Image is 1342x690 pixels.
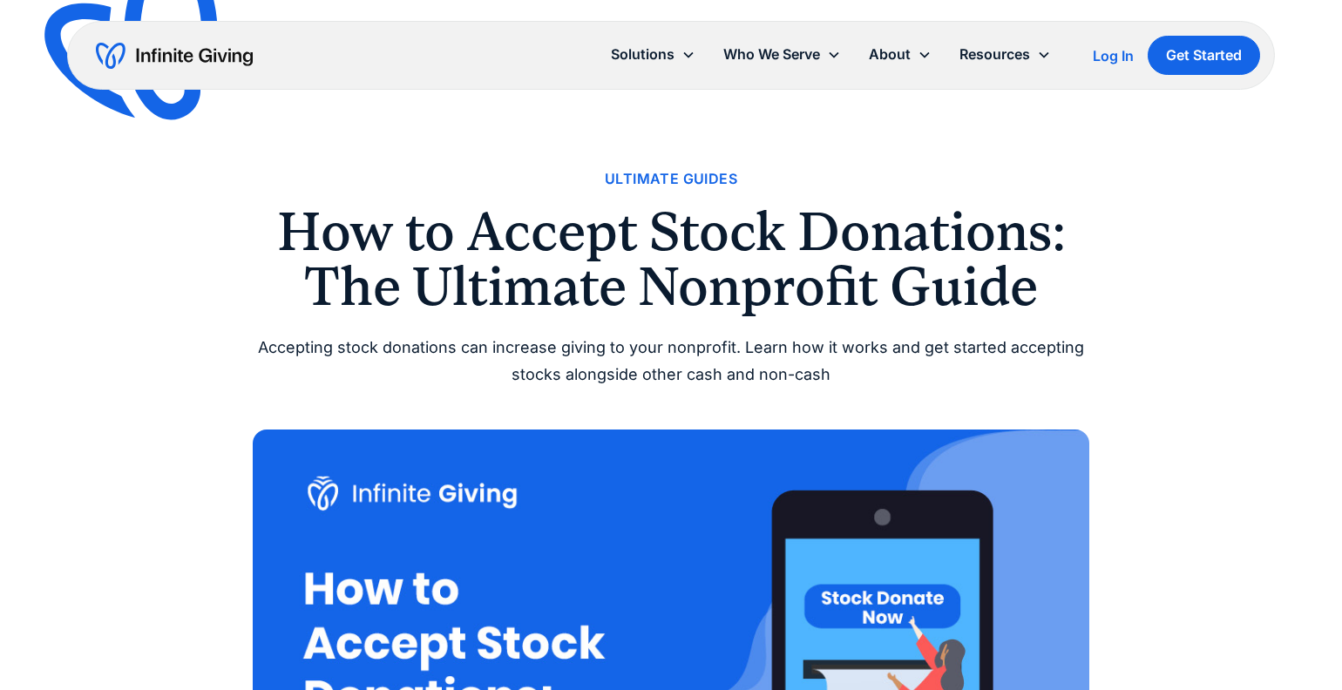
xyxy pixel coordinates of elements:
[253,205,1089,314] h1: How to Accept Stock Donations: The Ultimate Nonprofit Guide
[709,36,855,73] div: Who We Serve
[611,43,674,66] div: Solutions
[96,42,253,70] a: home
[605,167,737,191] a: Ultimate Guides
[1093,45,1134,66] a: Log In
[253,335,1089,388] div: Accepting stock donations can increase giving to your nonprofit. Learn how it works and get start...
[869,43,911,66] div: About
[855,36,945,73] div: About
[959,43,1030,66] div: Resources
[1148,36,1260,75] a: Get Started
[723,43,820,66] div: Who We Serve
[597,36,709,73] div: Solutions
[945,36,1065,73] div: Resources
[1093,49,1134,63] div: Log In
